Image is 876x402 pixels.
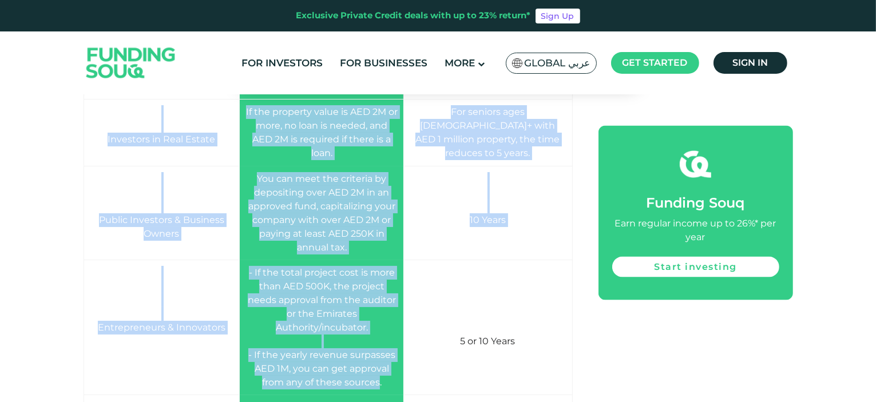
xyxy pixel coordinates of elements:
span: Funding Souq [647,194,745,211]
div: Exclusive Private Credit deals with up to 23% return* [296,9,531,22]
a: Sign Up [536,9,580,23]
a: Sign in [714,52,787,74]
span: - If the total project cost is more than AED 500K, the project needs approval from the auditor or... [248,267,396,388]
span: Entrepreneurs & Innovators [98,322,225,333]
a: For Investors [239,54,326,73]
span: Get started [623,57,688,68]
a: Start investing [612,257,779,277]
span: Sign in [732,57,768,68]
td: For seniors ages [DEMOGRAPHIC_DATA]+ with AED 1 million property, the time reduces to 5 years. [403,99,572,166]
span: Investors in Real Estate [108,134,215,145]
img: Logo [75,34,187,92]
span: You can meet the criteria by depositing over AED 2M in an approved fund, capitalizing your compan... [248,173,395,253]
span: 10 Years [470,214,506,225]
a: For Businesses [337,54,430,73]
span: If the property value is AED 2M or more, no loan is needed, and AED 2M is required if there is a ... [246,106,398,158]
img: fsicon [680,149,711,180]
img: SA Flag [512,58,522,68]
span: More [445,57,475,69]
span: 5 or 10 Years [460,336,515,347]
span: Global عربي [525,57,590,70]
span: Public Investors & Business Owners [99,214,224,239]
div: Earn regular income up to 26%* per year [612,217,779,244]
